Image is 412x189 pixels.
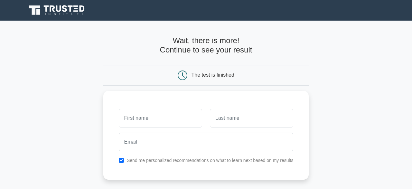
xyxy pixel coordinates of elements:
[119,133,294,151] input: Email
[119,109,202,128] input: First name
[127,158,294,163] label: Send me personalized recommendations on what to learn next based on my results
[210,109,293,128] input: Last name
[103,36,309,55] h4: Wait, there is more! Continue to see your result
[192,72,234,78] div: The test is finished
